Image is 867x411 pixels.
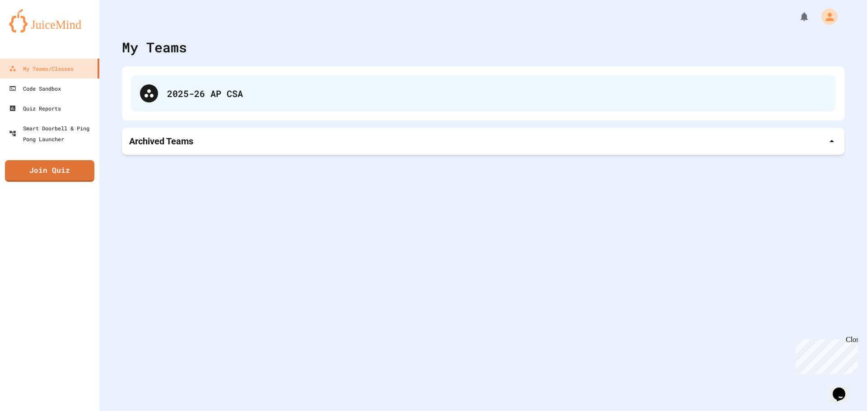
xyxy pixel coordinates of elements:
div: 2025-26 AP CSA [131,75,835,111]
div: 2025-26 AP CSA [167,87,826,100]
p: Archived Teams [129,135,193,148]
iframe: chat widget [792,336,858,374]
div: My Teams [122,37,187,57]
div: Chat with us now!Close [4,4,62,57]
iframe: chat widget [829,375,858,402]
div: My Teams/Classes [9,63,74,74]
div: Smart Doorbell & Ping Pong Launcher [9,123,96,144]
a: Join Quiz [5,160,94,182]
img: logo-orange.svg [9,9,90,32]
div: Code Sandbox [9,83,61,94]
div: Quiz Reports [9,103,61,114]
div: My Notifications [782,9,812,24]
div: My Account [812,6,840,27]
